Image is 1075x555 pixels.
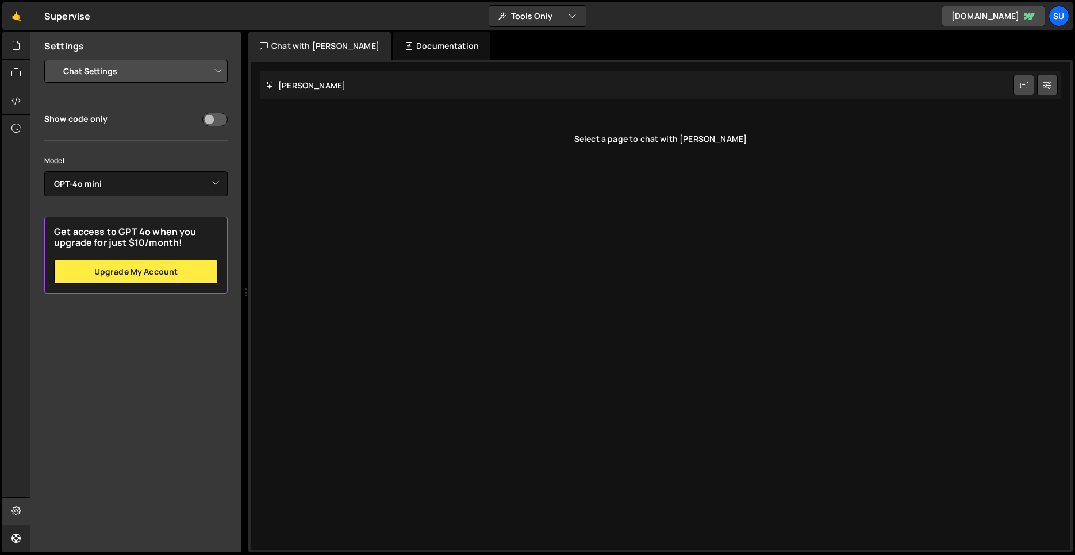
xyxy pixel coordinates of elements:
h2: [PERSON_NAME] [266,80,345,91]
a: [DOMAIN_NAME] [942,6,1045,26]
a: Su [1049,6,1069,26]
h2: Get access to GPT 4o when you upgrade for just $10/month! [54,226,218,248]
a: 🤙 [2,2,30,30]
button: Tools Only [489,6,586,26]
a: Upgrade my account [54,260,218,284]
div: Show code only [44,113,107,124]
label: Model [44,155,64,167]
div: Supervise [44,9,90,23]
h2: Settings [44,40,84,52]
div: Select a page to chat with [PERSON_NAME] [260,116,1061,162]
div: Documentation [393,32,490,60]
div: Chat with [PERSON_NAME] [248,32,391,60]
